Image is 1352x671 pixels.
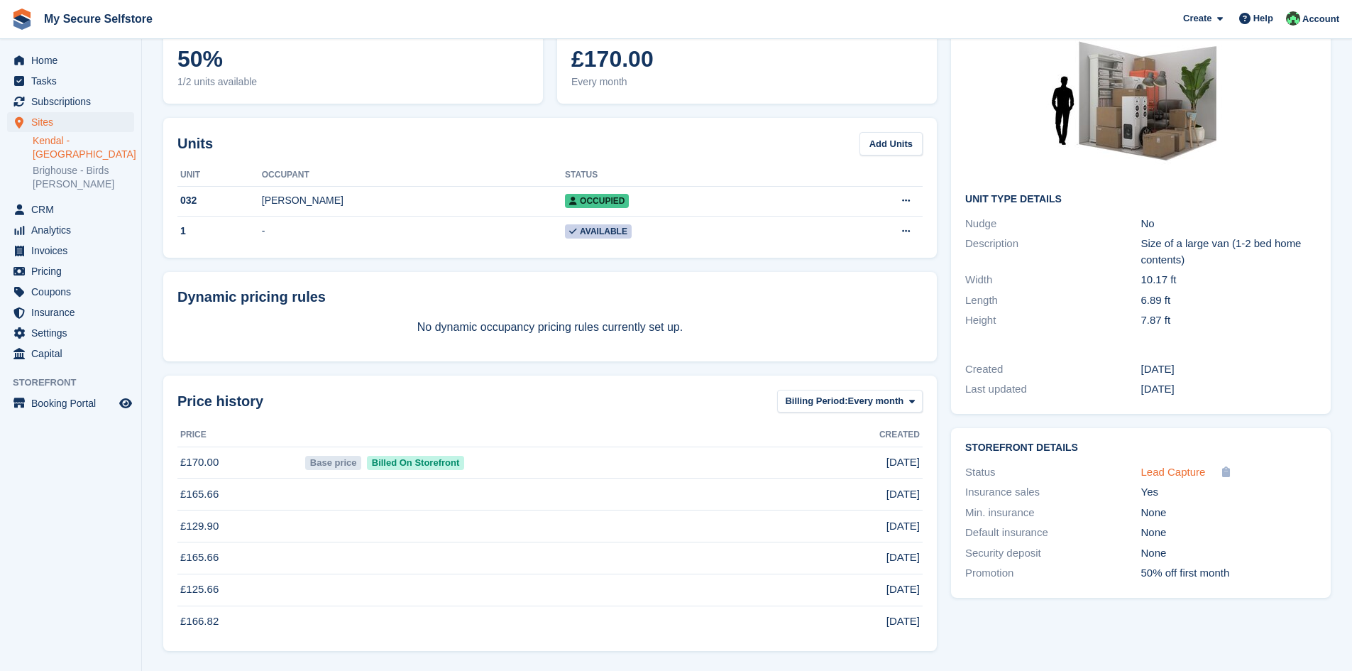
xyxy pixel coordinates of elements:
a: Brighouse - Birds [PERSON_NAME] [33,164,134,191]
div: Min. insurance [965,505,1141,521]
span: Tasks [31,71,116,91]
span: Subscriptions [31,92,116,111]
a: menu [7,50,134,70]
h2: Unit Type details [965,194,1317,205]
p: No dynamic occupancy pricing rules currently set up. [177,319,923,336]
span: Billed On Storefront [367,456,464,470]
th: Price [177,424,302,447]
span: [DATE] [886,582,920,598]
h2: Storefront Details [965,442,1317,454]
div: None [1141,545,1317,562]
td: £129.90 [177,511,302,542]
span: CRM [31,200,116,219]
td: £165.66 [177,479,302,511]
a: menu [7,241,134,261]
div: 1 [177,224,262,239]
th: Occupant [262,164,565,187]
a: menu [7,71,134,91]
h2: Units [177,133,213,154]
a: Kendal - [GEOGRAPHIC_DATA] [33,134,134,161]
th: Unit [177,164,262,187]
a: menu [7,393,134,413]
div: Default insurance [965,525,1141,541]
div: Security deposit [965,545,1141,562]
div: [DATE] [1141,361,1317,378]
span: Coupons [31,282,116,302]
span: Every month [571,75,923,89]
div: Description [965,236,1141,268]
a: My Secure Selfstore [38,7,158,31]
span: Every month [848,394,904,408]
span: Insurance [31,302,116,322]
a: menu [7,302,134,322]
a: menu [7,92,134,111]
div: Height [965,312,1141,329]
img: stora-icon-8386f47178a22dfd0bd8f6a31ec36ba5ce8667c1dd55bd0f319d3a0aa187defe.svg [11,9,33,30]
div: [PERSON_NAME] [262,193,565,208]
td: £125.66 [177,574,302,606]
div: Width [965,272,1141,288]
span: Available [565,224,632,239]
td: £170.00 [177,447,302,479]
span: Analytics [31,220,116,240]
div: Dynamic pricing rules [177,286,923,307]
span: Pricing [31,261,116,281]
div: Last updated [965,381,1141,398]
img: Greg Allsopp [1286,11,1300,26]
div: Nudge [965,216,1141,232]
span: Created [879,428,920,441]
span: [DATE] [886,613,920,630]
a: Add Units [859,132,923,156]
span: [DATE] [886,486,920,503]
div: 6.89 ft [1141,293,1317,309]
span: Create [1183,11,1211,26]
span: [DATE] [886,454,920,471]
span: Invoices [31,241,116,261]
div: Length [965,293,1141,309]
img: 64-sqft-unit.jpg [1035,23,1248,182]
span: Storefront [13,376,141,390]
div: Yes [1141,484,1317,501]
span: Capital [31,344,116,364]
div: Insurance sales [965,484,1141,501]
span: [DATE] [886,550,920,566]
span: 50% [177,46,529,72]
span: [DATE] [886,518,920,535]
td: £165.66 [177,542,302,574]
span: Account [1302,12,1339,26]
span: Billing Period: [785,394,847,408]
div: 50% off first month [1141,565,1317,582]
span: £170.00 [571,46,923,72]
div: 7.87 ft [1141,312,1317,329]
span: 1/2 units available [177,75,529,89]
span: Lead Capture [1141,466,1206,478]
a: menu [7,112,134,132]
div: Created [965,361,1141,378]
a: menu [7,344,134,364]
a: Lead Capture [1141,464,1206,481]
div: Size of a large van (1-2 bed home contents) [1141,236,1317,268]
td: - [262,217,565,246]
button: Billing Period: Every month [777,390,923,413]
span: Settings [31,323,116,343]
div: No [1141,216,1317,232]
span: Base price [305,456,361,470]
th: Status [565,164,812,187]
div: [DATE] [1141,381,1317,398]
span: Home [31,50,116,70]
div: None [1141,525,1317,541]
a: menu [7,200,134,219]
a: Preview store [117,395,134,412]
div: None [1141,505,1317,521]
div: 032 [177,193,262,208]
div: Promotion [965,565,1141,582]
a: menu [7,220,134,240]
span: Sites [31,112,116,132]
div: 10.17 ft [1141,272,1317,288]
span: Booking Portal [31,393,116,413]
td: £166.82 [177,606,302,637]
span: Help [1253,11,1273,26]
a: menu [7,282,134,302]
div: Status [965,464,1141,481]
a: menu [7,261,134,281]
